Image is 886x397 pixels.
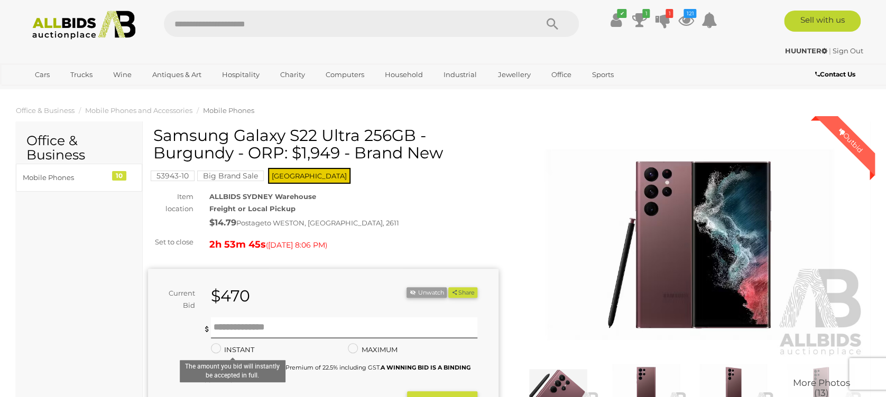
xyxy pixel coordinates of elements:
[180,360,285,382] div: The amount you bid will instantly be accepted in full.
[666,9,673,18] i: 1
[642,9,650,18] i: 1
[209,215,499,231] div: Postage
[268,240,325,250] span: [DATE] 8:06 PM
[654,11,670,30] a: 1
[437,66,484,83] a: Industrial
[140,191,201,215] div: Item location
[684,9,696,18] i: 121
[407,287,447,298] button: Unwatch
[26,11,141,40] img: Allbids.com.au
[16,164,142,192] a: Mobile Phones 10
[319,66,371,83] a: Computers
[209,192,316,201] strong: ALLBIDS SYDNEY Warehouse
[209,204,296,213] strong: Freight or Local Pickup
[148,287,203,312] div: Current Bid
[273,66,312,83] a: Charity
[785,46,827,55] strong: HUUNTER
[211,286,250,306] strong: $470
[215,66,266,83] a: Hospitality
[197,171,264,181] mark: Big Brand Sale
[585,66,620,83] a: Sports
[407,287,447,298] li: Unwatch this item
[815,69,858,80] a: Contact Us
[85,106,192,115] a: Mobile Phones and Accessories
[266,241,327,249] span: ( )
[678,11,694,30] a: 121
[145,66,208,83] a: Antiques & Art
[491,66,537,83] a: Jewellery
[784,11,861,32] a: Sell with us
[378,66,430,83] a: Household
[151,171,195,181] mark: 53943-10
[209,239,266,250] strong: 2h 53m 45s
[617,9,626,18] i: ✔
[544,66,578,83] a: Office
[203,106,254,115] a: Mobile Phones
[151,172,195,180] a: 53943-10
[28,83,117,101] a: [GEOGRAPHIC_DATA]
[28,66,57,83] a: Cars
[203,364,470,383] small: This Item will incur a Buyer's Premium of 22.5% including GST.
[833,46,863,55] a: Sign Out
[153,127,496,162] h1: Samsung Galaxy S22 Ultra 256GB - Burgundy - ORP: $1,949 - Brand New
[829,46,831,55] span: |
[140,236,201,248] div: Set to close
[448,287,477,298] button: Share
[526,11,579,37] button: Search
[348,344,397,356] label: MAXIMUM
[209,218,236,228] strong: $14.79
[608,11,624,30] a: ✔
[631,11,647,30] a: 1
[106,66,139,83] a: Wine
[815,70,855,78] b: Contact Us
[211,344,254,356] label: INSTANT
[16,106,75,115] a: Office & Business
[63,66,99,83] a: Trucks
[23,172,110,184] div: Mobile Phones
[112,171,126,181] div: 10
[268,168,350,184] span: [GEOGRAPHIC_DATA]
[514,132,865,357] img: Samsung Galaxy S22 Ultra 256GB - Burgundy - ORP: $1,949 - Brand New
[197,172,264,180] a: Big Brand Sale
[826,116,875,165] div: Outbid
[26,134,132,163] h2: Office & Business
[785,46,829,55] a: HUUNTER
[264,219,399,227] span: to WESTON, [GEOGRAPHIC_DATA], 2611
